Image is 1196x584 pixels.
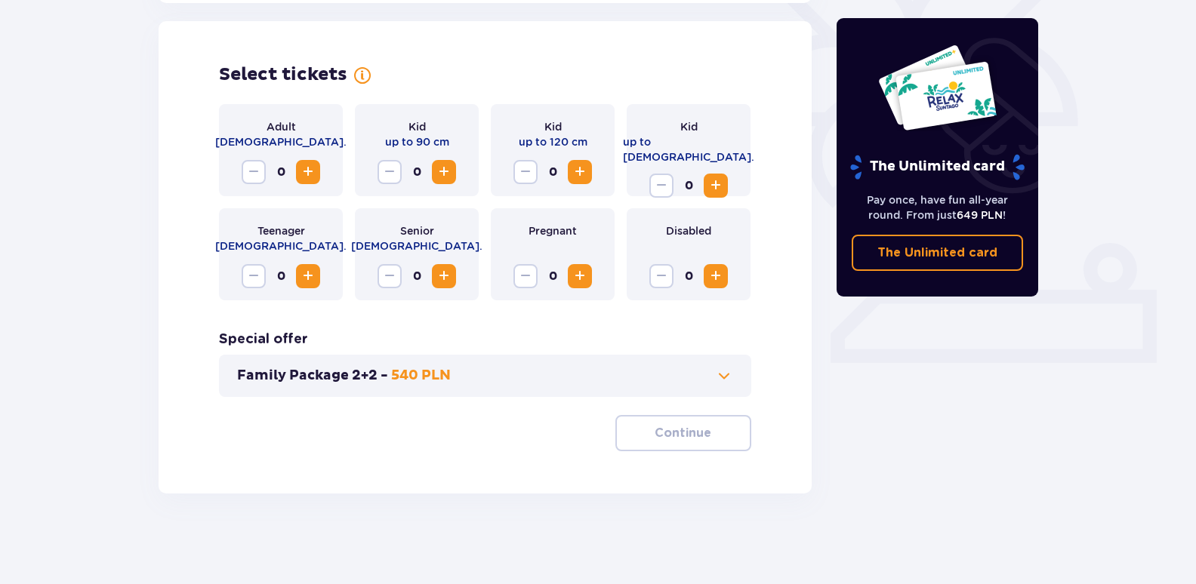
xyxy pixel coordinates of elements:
[677,174,701,198] span: 0
[623,134,754,164] p: up to [DEMOGRAPHIC_DATA].
[296,160,320,184] button: Increase
[519,134,587,149] p: up to 120 cm
[237,367,388,385] p: Family Package 2+2 -
[408,119,426,134] p: Kid
[405,264,429,288] span: 0
[237,367,733,385] button: Family Package 2+2 -540 PLN
[852,192,1024,223] p: Pay once, have fun all-year round. From just !
[849,154,1026,180] p: The Unlimited card
[513,160,538,184] button: Decrease
[385,134,449,149] p: up to 90 cm
[957,209,1003,221] span: 649 PLN
[378,264,402,288] button: Decrease
[215,238,347,254] p: [DEMOGRAPHIC_DATA].
[432,160,456,184] button: Increase
[257,223,305,238] p: Teenager
[215,134,347,149] p: [DEMOGRAPHIC_DATA].
[655,425,711,441] p: Continue
[242,160,266,184] button: Decrease
[704,264,728,288] button: Increase
[568,160,592,184] button: Increase
[541,160,565,184] span: 0
[269,264,293,288] span: 0
[615,415,751,451] button: Continue
[296,264,320,288] button: Increase
[219,330,308,349] h3: Special offer
[852,235,1024,271] a: The Unlimited card
[704,174,728,198] button: Increase
[541,264,565,288] span: 0
[219,63,347,86] h2: Select tickets
[877,44,997,131] img: Two entry cards to Suntago with the word 'UNLIMITED RELAX', featuring a white background with tro...
[649,174,674,198] button: Decrease
[680,119,698,134] p: Kid
[242,264,266,288] button: Decrease
[649,264,674,288] button: Decrease
[677,264,701,288] span: 0
[269,160,293,184] span: 0
[351,238,482,254] p: [DEMOGRAPHIC_DATA].
[432,264,456,288] button: Increase
[405,160,429,184] span: 0
[267,119,296,134] p: Adult
[877,244,997,261] p: The Unlimited card
[568,264,592,288] button: Increase
[513,264,538,288] button: Decrease
[666,223,711,238] p: Disabled
[378,160,402,184] button: Decrease
[400,223,434,238] p: Senior
[544,119,562,134] p: Kid
[529,223,577,238] p: Pregnant
[391,367,451,385] p: 540 PLN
